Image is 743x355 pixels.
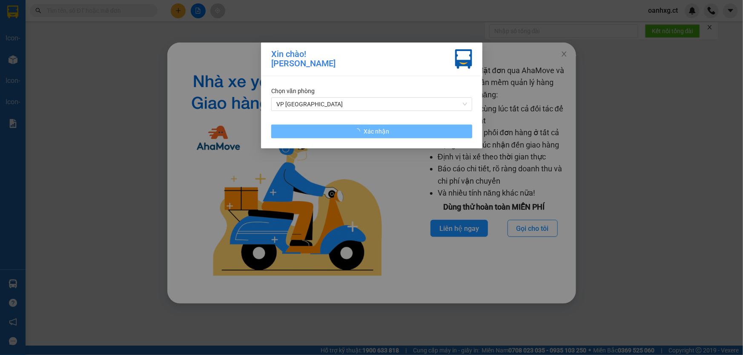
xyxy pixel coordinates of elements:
span: loading [354,128,364,134]
div: Xin chào! [PERSON_NAME] [271,49,336,69]
span: Xác nhận [364,127,389,136]
img: vxr-icon [455,49,472,69]
div: Chọn văn phòng [271,86,472,96]
button: Xác nhận [271,125,472,138]
span: VP Xuân Giang [276,98,467,111]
